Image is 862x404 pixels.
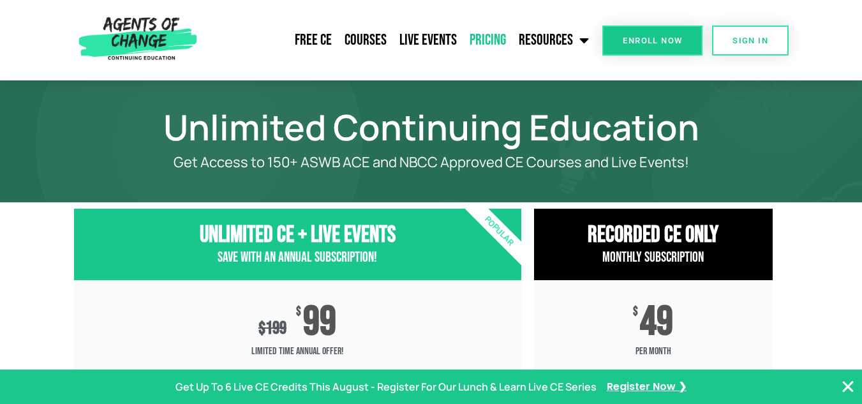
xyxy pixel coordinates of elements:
nav: Menu [202,24,596,56]
a: Pricing [463,24,512,56]
span: Enroll Now [623,36,682,45]
span: Monthly Subscription [602,249,704,266]
a: Enroll Now [602,26,702,56]
span: per month [534,339,773,364]
span: 49 [640,306,673,339]
span: $ [258,318,265,339]
a: Courses [338,24,393,56]
h1: Unlimited Continuing Education [68,112,795,142]
a: Free CE [288,24,338,56]
span: 99 [303,306,336,339]
span: $ [633,306,638,318]
span: Limited Time Annual Offer! [74,339,521,364]
h3: RECORDED CE ONly [534,221,773,249]
p: Get Access to 150+ ASWB ACE and NBCC Approved CE Courses and Live Events! [119,154,744,170]
a: Register Now ❯ [607,378,687,396]
div: 199 [258,318,286,339]
p: Get Up To 6 Live CE Credits This August - Register For Our Lunch & Learn Live CE Series [175,378,597,396]
a: Resources [512,24,595,56]
button: Close Banner [840,379,856,394]
a: Live Events [393,24,463,56]
div: Popular [425,158,572,305]
span: Save with an Annual Subscription! [218,249,377,266]
span: $ [296,306,301,318]
a: SIGN IN [712,26,789,56]
span: SIGN IN [732,36,768,45]
h3: Unlimited CE + Live Events [74,221,521,249]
